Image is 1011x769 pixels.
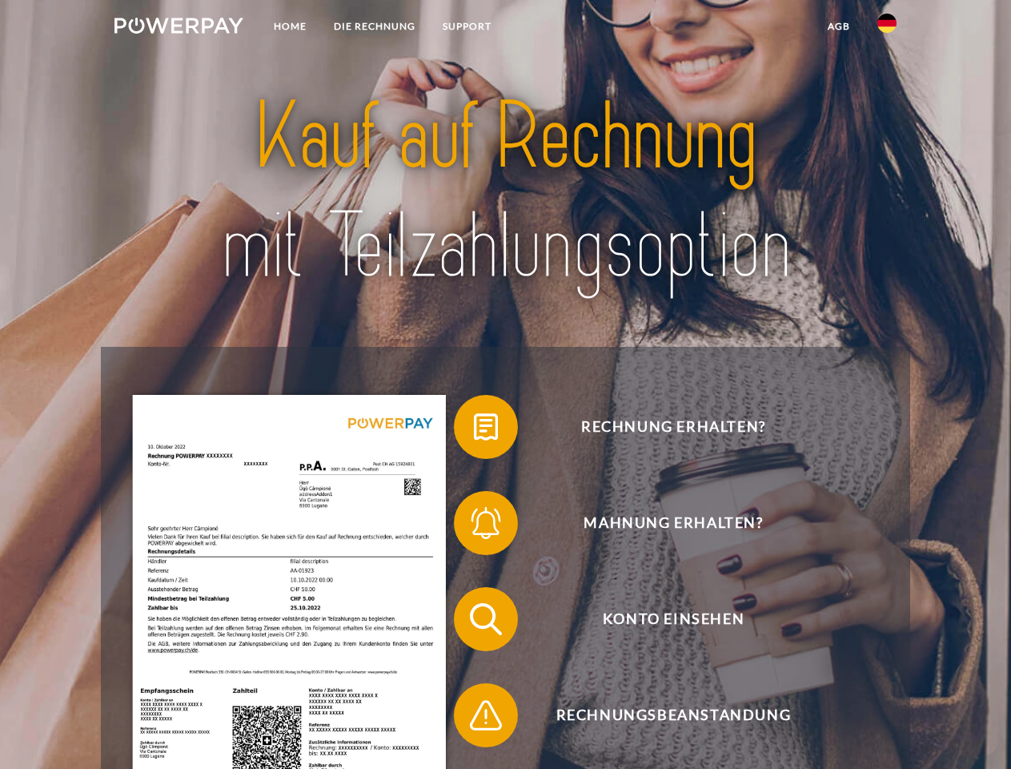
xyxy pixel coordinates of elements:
iframe: Button to launch messaging window [947,705,998,756]
span: Rechnungsbeanstandung [477,683,869,747]
img: de [877,14,897,33]
img: title-powerpay_de.svg [153,77,858,307]
span: Mahnung erhalten? [477,491,869,555]
button: Rechnung erhalten? [454,395,870,459]
img: qb_warning.svg [466,695,506,735]
img: qb_bell.svg [466,503,506,543]
img: qb_search.svg [466,599,506,639]
span: Konto einsehen [477,587,869,651]
a: DIE RECHNUNG [320,12,429,41]
a: agb [814,12,864,41]
a: Home [260,12,320,41]
a: SUPPORT [429,12,505,41]
span: Rechnung erhalten? [477,395,869,459]
button: Rechnungsbeanstandung [454,683,870,747]
button: Mahnung erhalten? [454,491,870,555]
img: logo-powerpay-white.svg [114,18,243,34]
img: qb_bill.svg [466,407,506,447]
button: Konto einsehen [454,587,870,651]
